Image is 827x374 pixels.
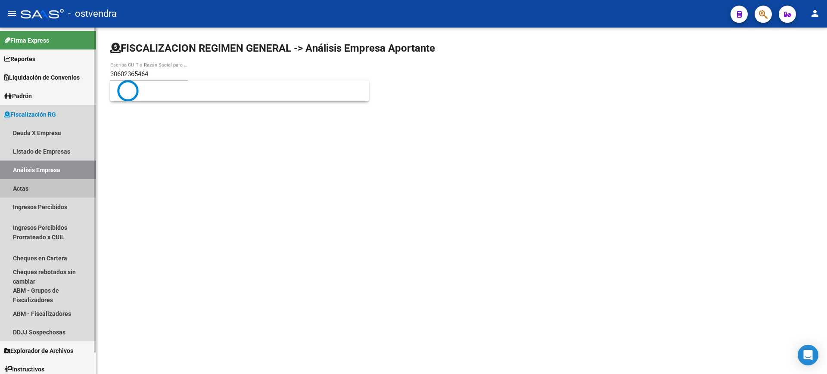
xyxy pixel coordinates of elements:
[68,4,117,23] span: - ostvendra
[4,91,32,101] span: Padrón
[110,41,435,55] h1: FISCALIZACION REGIMEN GENERAL -> Análisis Empresa Aportante
[4,73,80,82] span: Liquidación de Convenios
[4,54,35,64] span: Reportes
[810,8,820,19] mat-icon: person
[4,346,73,355] span: Explorador de Archivos
[798,345,818,365] div: Open Intercom Messenger
[4,110,56,119] span: Fiscalización RG
[7,8,17,19] mat-icon: menu
[4,365,44,374] span: Instructivos
[4,36,49,45] span: Firma Express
